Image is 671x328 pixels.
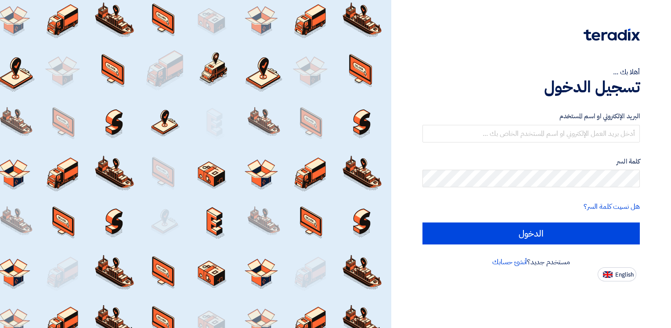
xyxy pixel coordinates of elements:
[584,29,640,41] img: Teradix logo
[603,271,613,278] img: en-US.png
[615,272,634,278] span: English
[598,267,636,281] button: English
[422,222,640,244] input: الدخول
[422,125,640,142] input: أدخل بريد العمل الإلكتروني او اسم المستخدم الخاص بك ...
[584,201,640,212] a: هل نسيت كلمة السر؟
[492,257,527,267] a: أنشئ حسابك
[422,77,640,97] h1: تسجيل الدخول
[422,157,640,167] label: كلمة السر
[422,111,640,121] label: البريد الإلكتروني او اسم المستخدم
[422,257,640,267] div: مستخدم جديد؟
[422,67,640,77] div: أهلا بك ...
